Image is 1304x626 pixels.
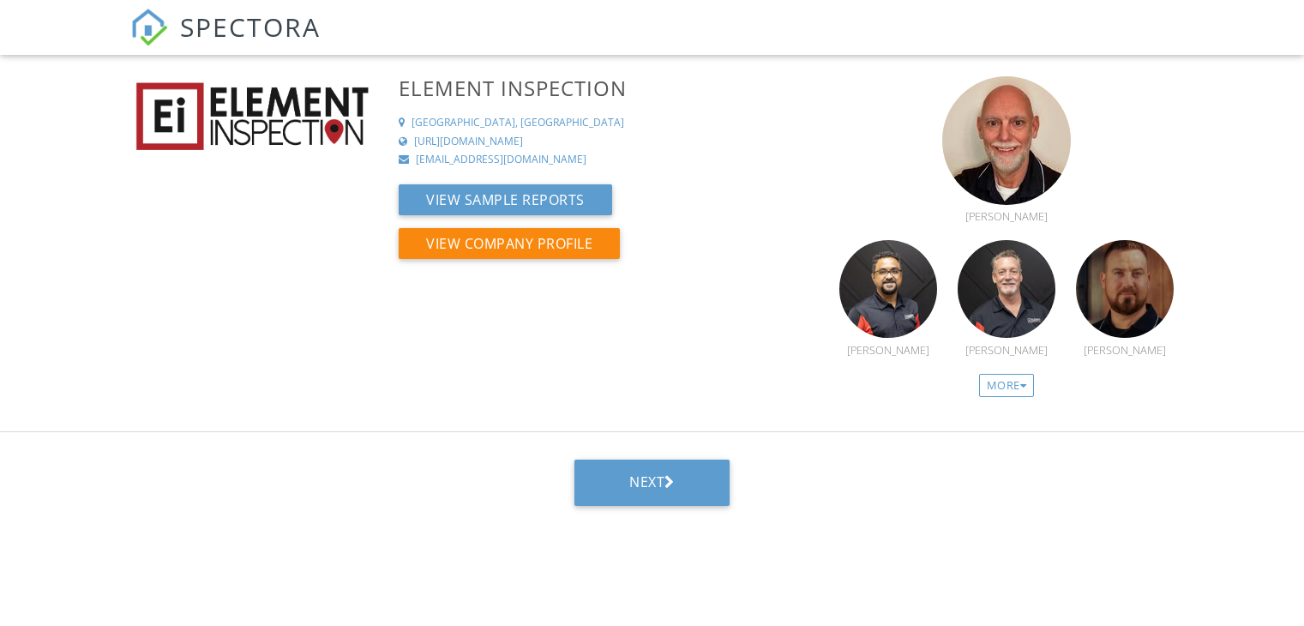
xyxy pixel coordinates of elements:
a: [PERSON_NAME] [839,323,937,356]
img: 2img_1122.jpg [839,240,937,338]
a: View Sample Reports [399,196,612,214]
img: jbh_screenshot_20220303_110101.jpg [1076,240,1174,338]
a: [PERSON_NAME] [928,190,1085,223]
img: Ei%20White%20Logo.jpg [130,76,373,154]
button: View Company Profile [399,228,620,259]
a: [EMAIL_ADDRESS][DOMAIN_NAME] [399,153,819,167]
div: [URL][DOMAIN_NAME] [414,135,523,149]
a: [PERSON_NAME] [958,323,1055,356]
div: [PERSON_NAME] [1076,343,1174,357]
div: Next [629,473,675,491]
img: The Best Home Inspection Software - Spectora [130,9,168,46]
div: [PERSON_NAME] [839,343,937,357]
button: View Sample Reports [399,184,612,215]
div: [EMAIL_ADDRESS][DOMAIN_NAME] [416,153,586,167]
img: thomas_head_shot.jpeg [942,76,1071,205]
h3: Element Inspection [399,76,819,99]
span: SPECTORA [180,9,321,45]
a: View Company Profile [399,239,620,258]
a: [PERSON_NAME] [1076,323,1174,356]
div: [GEOGRAPHIC_DATA], [GEOGRAPHIC_DATA] [412,116,624,130]
div: More [979,374,1035,398]
div: [PERSON_NAME] [928,209,1085,223]
a: SPECTORA [130,23,321,59]
img: 4img_1144.jpg [958,240,1055,338]
a: [URL][DOMAIN_NAME] [399,135,819,149]
div: [PERSON_NAME] [958,343,1055,357]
